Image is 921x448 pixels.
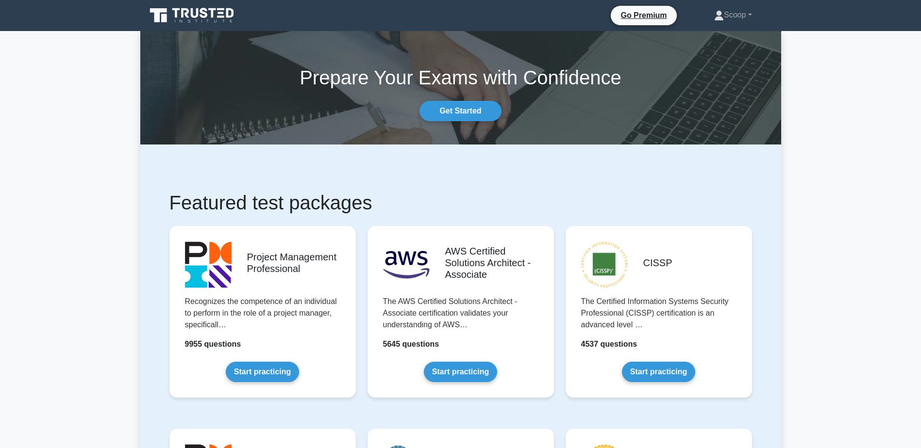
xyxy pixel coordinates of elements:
[424,362,497,382] a: Start practicing
[615,9,672,21] a: Go Premium
[691,5,775,25] a: Scoop
[140,66,781,89] h1: Prepare Your Exams with Confidence
[226,362,299,382] a: Start practicing
[169,191,752,214] h1: Featured test packages
[622,362,695,382] a: Start practicing
[419,101,501,121] a: Get Started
